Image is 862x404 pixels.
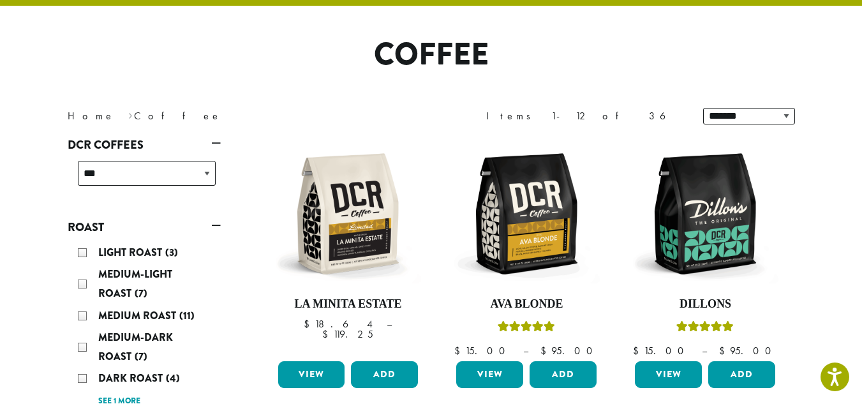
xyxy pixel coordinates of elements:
[530,361,597,388] button: Add
[719,344,777,357] bdi: 95.00
[387,317,392,331] span: –
[632,140,778,287] img: DCR-12oz-Dillons-Stock-scaled.png
[540,344,551,357] span: $
[98,308,179,323] span: Medium Roast
[633,344,644,357] span: $
[128,104,133,124] span: ›
[676,319,734,338] div: Rated 5.00 out of 5
[165,245,178,260] span: (3)
[68,216,221,238] a: Roast
[456,361,523,388] a: View
[68,109,115,123] a: Home
[278,361,345,388] a: View
[322,327,373,341] bdi: 119.25
[275,297,422,311] h4: La Minita Estate
[454,344,465,357] span: $
[98,371,166,385] span: Dark Roast
[453,140,600,287] img: DCR-12oz-Ava-Blonde-Stock-scaled.png
[275,140,422,356] a: La Minita Estate
[702,344,707,357] span: –
[58,36,805,73] h1: Coffee
[540,344,598,357] bdi: 95.00
[454,344,511,357] bdi: 15.00
[719,344,730,357] span: $
[98,330,173,364] span: Medium-Dark Roast
[486,108,684,124] div: Items 1-12 of 36
[98,267,172,301] span: Medium-Light Roast
[708,361,775,388] button: Add
[135,349,147,364] span: (7)
[135,286,147,301] span: (7)
[453,140,600,356] a: Ava BlondeRated 5.00 out of 5
[351,361,418,388] button: Add
[68,134,221,156] a: DCR Coffees
[453,297,600,311] h4: Ava Blonde
[179,308,195,323] span: (11)
[633,344,690,357] bdi: 15.00
[166,371,180,385] span: (4)
[635,361,702,388] a: View
[304,317,315,331] span: $
[523,344,528,357] span: –
[304,317,375,331] bdi: 18.64
[98,245,165,260] span: Light Roast
[68,156,221,201] div: DCR Coffees
[68,108,412,124] nav: Breadcrumb
[632,140,778,356] a: DillonsRated 5.00 out of 5
[632,297,778,311] h4: Dillons
[274,140,421,287] img: DCR-12oz-La-Minita-Estate-Stock-scaled.png
[322,327,333,341] span: $
[498,319,555,338] div: Rated 5.00 out of 5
